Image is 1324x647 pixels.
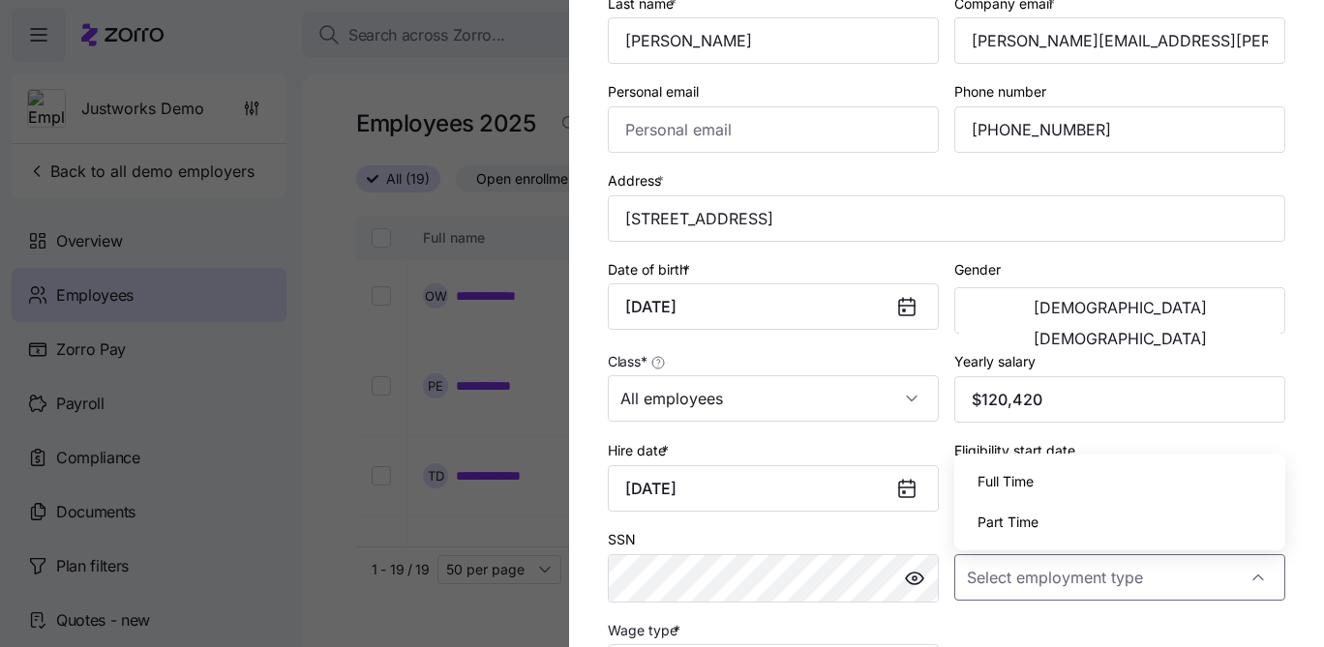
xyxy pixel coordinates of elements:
[608,259,694,280] label: Date of birth
[608,440,673,461] label: Hire date
[1034,300,1207,315] span: [DEMOGRAPHIC_DATA]
[608,81,699,103] label: Personal email
[608,465,939,512] input: MM/DD/YYYY
[954,554,1285,601] input: Select employment type
[608,620,684,641] label: Wage type
[608,17,939,64] input: Last name
[608,170,668,191] label: Address
[608,352,647,371] span: Class *
[954,259,1001,280] label: Gender
[954,81,1046,103] label: Phone number
[978,471,1034,492] span: Full Time
[978,512,1038,533] span: Part Time
[954,376,1285,423] input: Yearly salary
[608,283,939,330] input: MM/DD/YYYY
[954,106,1285,153] input: Phone number
[608,106,939,153] input: Personal email
[608,529,636,550] label: SSN
[954,17,1285,64] input: Company email
[608,195,1285,242] input: Address
[954,351,1036,372] label: Yearly salary
[608,375,939,422] input: Class
[1034,331,1207,346] span: [DEMOGRAPHIC_DATA]
[954,440,1075,461] label: Eligibility start date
